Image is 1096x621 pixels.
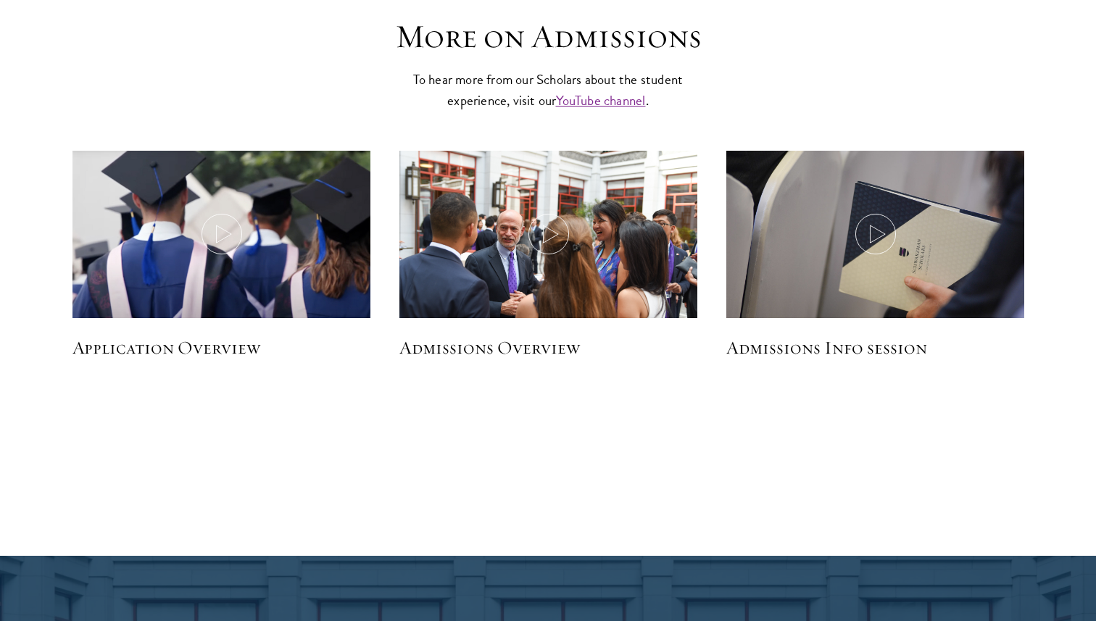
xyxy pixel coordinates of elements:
img: student holding Schwarzman Scholar documents [726,151,1024,349]
img: Administrator-speaking-to-group-of-students-outside-in-courtyard [399,151,697,349]
h3: More on Admissions [323,17,773,57]
button: student holding Schwarzman Scholar documents [726,151,1024,318]
button: Administrator-speaking-to-group-of-students-outside-in-courtyard [399,151,697,318]
a: YouTube channel [556,90,646,111]
p: To hear more from our Scholars about the student experience, visit our . [407,69,689,111]
h5: Application Overview [72,335,370,360]
h5: Admissions Overview [399,335,697,360]
h5: Admissions Info session [726,335,1024,360]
